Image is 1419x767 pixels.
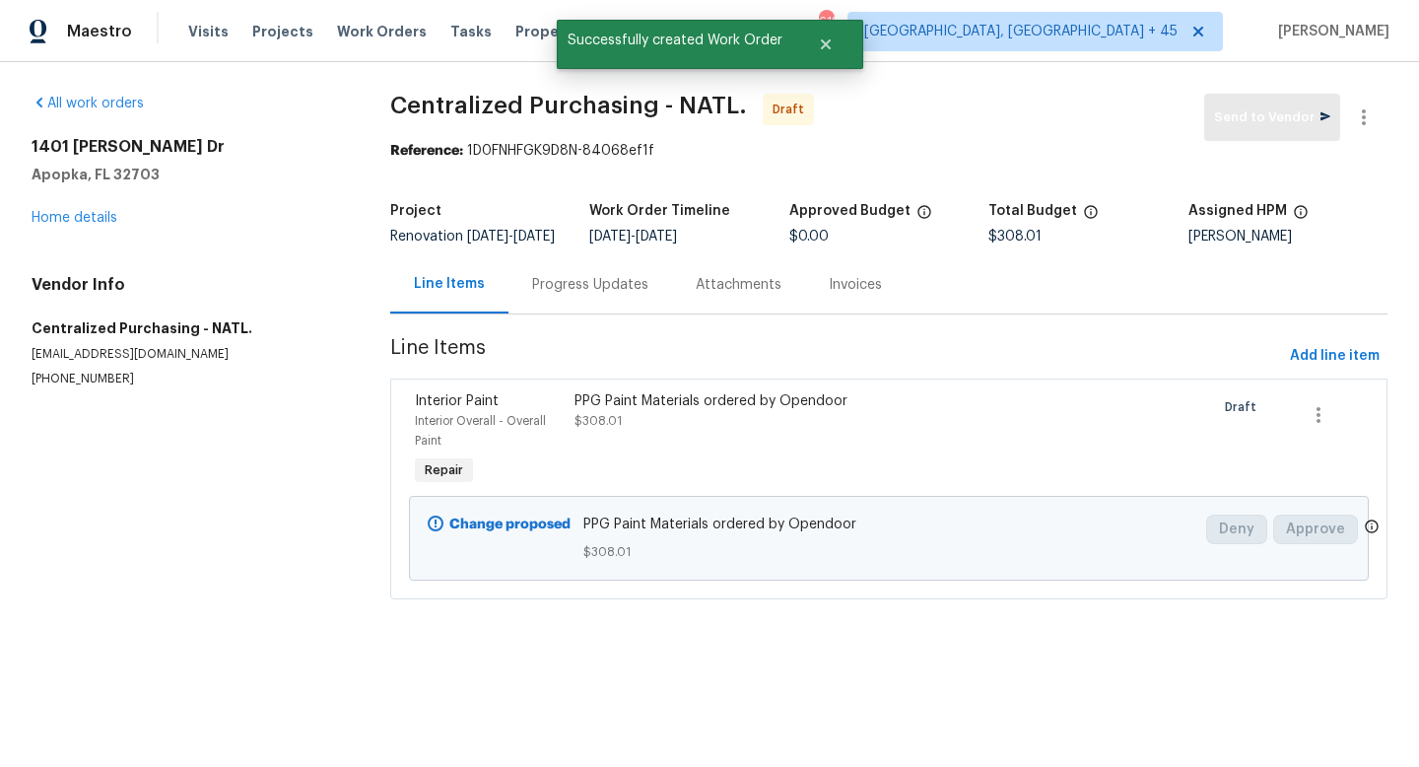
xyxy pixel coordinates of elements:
[589,230,677,244] span: -
[32,211,117,225] a: Home details
[32,97,144,110] a: All work orders
[864,22,1178,41] span: [GEOGRAPHIC_DATA], [GEOGRAPHIC_DATA] + 45
[32,275,343,295] h4: Vendor Info
[450,25,492,38] span: Tasks
[1293,204,1309,230] span: The hpm assigned to this work order.
[337,22,427,41] span: Work Orders
[988,204,1077,218] h5: Total Budget
[583,542,1194,562] span: $308.01
[583,515,1194,534] span: PPG Paint Materials ordered by Opendoor
[1273,515,1358,544] button: Approve
[829,275,882,295] div: Invoices
[557,20,793,61] span: Successfully created Work Order
[390,144,463,158] b: Reference:
[415,415,546,447] span: Interior Overall - Overall Paint
[589,204,730,218] h5: Work Order Timeline
[252,22,313,41] span: Projects
[1225,397,1264,417] span: Draft
[467,230,508,244] span: [DATE]
[188,22,229,41] span: Visits
[532,275,648,295] div: Progress Updates
[32,318,343,338] h5: Centralized Purchasing - NATL.
[1188,230,1387,244] div: [PERSON_NAME]
[467,230,555,244] span: -
[988,230,1042,244] span: $308.01
[67,22,132,41] span: Maestro
[1188,204,1287,218] h5: Assigned HPM
[390,141,1387,161] div: 1D0FNHFGK9D8N-84068ef1f
[1214,106,1330,129] span: Send to Vendor
[793,25,858,64] button: Close
[1206,515,1267,544] button: Deny
[449,518,571,531] b: Change proposed
[32,165,343,184] h5: Apopka, FL 32703
[414,274,485,294] div: Line Items
[916,204,932,230] span: The total cost of line items that have been approved by both Opendoor and the Trade Partner. This...
[789,230,829,244] span: $0.00
[515,22,592,41] span: Properties
[636,230,677,244] span: [DATE]
[32,346,343,363] p: [EMAIL_ADDRESS][DOMAIN_NAME]
[390,204,441,218] h5: Project
[415,394,499,408] span: Interior Paint
[32,371,343,387] p: [PHONE_NUMBER]
[1204,94,1340,141] button: Send to Vendor
[574,415,622,427] span: $308.01
[390,338,1282,375] span: Line Items
[696,275,781,295] div: Attachments
[789,204,911,218] h5: Approved Budget
[819,12,833,32] div: 618
[513,230,555,244] span: [DATE]
[390,94,747,117] span: Centralized Purchasing - NATL.
[1083,204,1099,230] span: The total cost of line items that have been proposed by Opendoor. This sum includes line items th...
[1364,519,1380,539] span: Only a market manager or an area construction manager can approve
[32,137,343,157] h2: 1401 [PERSON_NAME] Dr
[1282,338,1387,375] button: Add line item
[1270,22,1389,41] span: [PERSON_NAME]
[417,460,471,480] span: Repair
[574,391,963,411] div: PPG Paint Materials ordered by Opendoor
[1290,344,1380,369] span: Add line item
[589,230,631,244] span: [DATE]
[390,230,555,244] span: Renovation
[773,100,812,119] span: Draft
